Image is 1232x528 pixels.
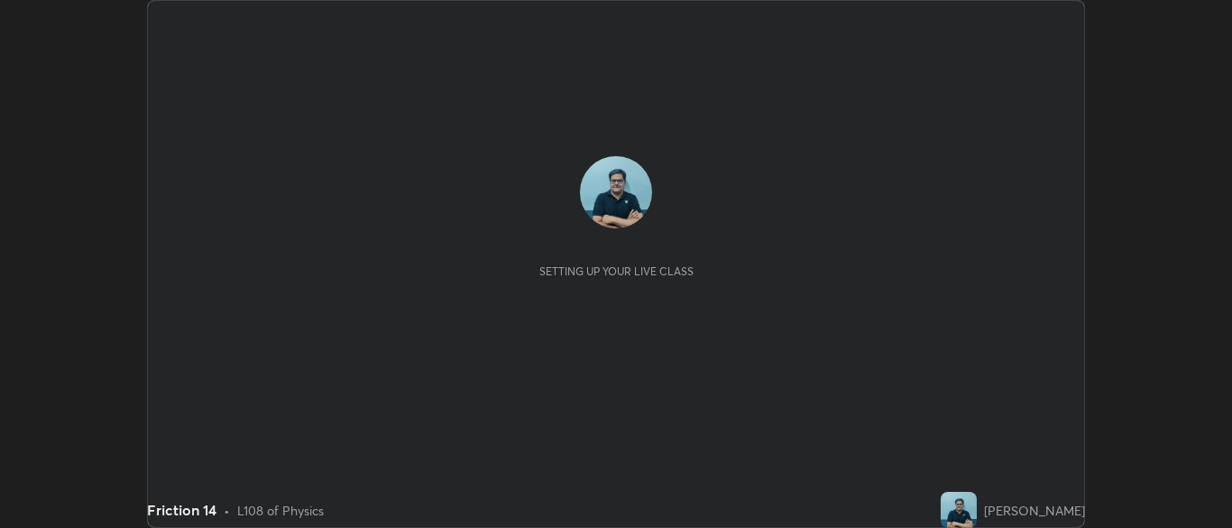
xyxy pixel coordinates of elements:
img: 3cc9671c434e4cc7a3e98729d35f74b5.jpg [580,156,652,228]
div: Setting up your live class [539,264,694,278]
div: [PERSON_NAME] [984,501,1085,520]
div: Friction 14 [147,499,216,521]
div: L108 of Physics [237,501,324,520]
img: 3cc9671c434e4cc7a3e98729d35f74b5.jpg [941,492,977,528]
div: • [224,501,230,520]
